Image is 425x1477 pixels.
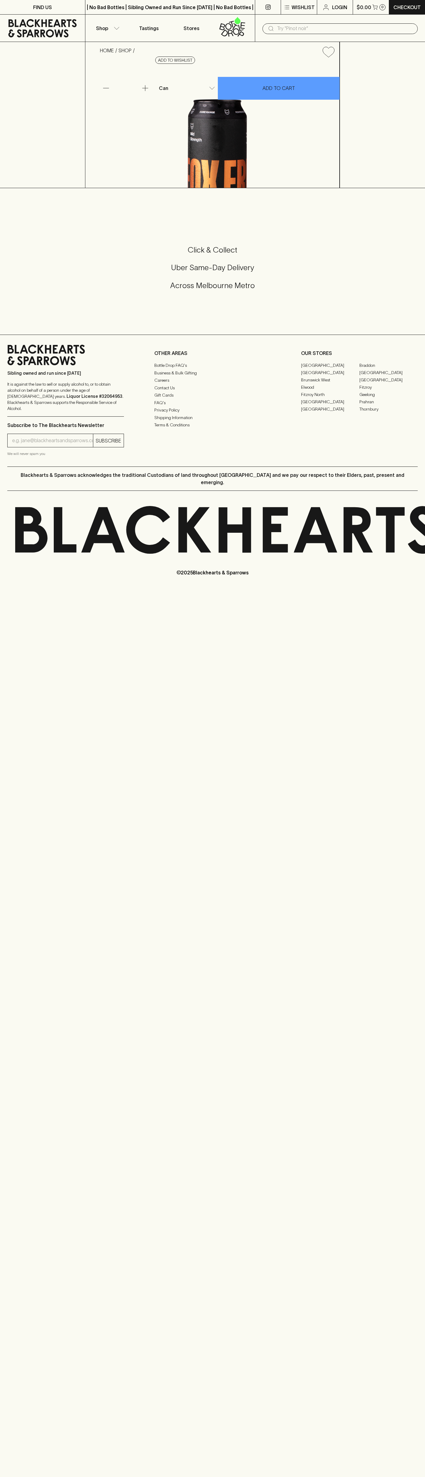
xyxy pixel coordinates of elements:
a: Elwood [301,384,359,391]
h5: Across Melbourne Metro [7,281,418,291]
a: Fitzroy [359,384,418,391]
p: OTHER AREAS [154,349,271,357]
p: Checkout [393,4,421,11]
a: Shipping Information [154,414,271,421]
a: Braddon [359,362,418,369]
a: Privacy Policy [154,407,271,414]
a: Prahran [359,398,418,405]
a: Contact Us [154,384,271,391]
p: OUR STORES [301,349,418,357]
a: [GEOGRAPHIC_DATA] [301,369,359,376]
a: [GEOGRAPHIC_DATA] [301,405,359,413]
a: Gift Cards [154,392,271,399]
a: Bottle Drop FAQ's [154,362,271,369]
a: HOME [100,48,114,53]
p: $0.00 [357,4,371,11]
button: ADD TO CART [218,77,340,100]
p: SUBSCRIBE [96,437,121,444]
a: [GEOGRAPHIC_DATA] [301,398,359,405]
p: Stores [183,25,199,32]
a: Geelong [359,391,418,398]
input: Try "Pinot noir" [277,24,413,33]
a: Brunswick West [301,376,359,384]
h5: Uber Same-Day Delivery [7,263,418,273]
img: 37663.png [95,62,339,188]
button: SUBSCRIBE [93,434,124,447]
a: [GEOGRAPHIC_DATA] [359,369,418,376]
p: It is against the law to sell or supply alcohol to, or to obtain alcohol on behalf of a person un... [7,381,124,411]
p: ADD TO CART [262,84,295,92]
p: We will never spam you [7,451,124,457]
p: Subscribe to The Blackhearts Newsletter [7,422,124,429]
input: e.g. jane@blackheartsandsparrows.com.au [12,436,93,446]
strong: Liquor License #32064953 [67,394,122,399]
p: Blackhearts & Sparrows acknowledges the traditional Custodians of land throughout [GEOGRAPHIC_DAT... [12,471,413,486]
button: Shop [85,15,128,42]
p: Sibling owned and run since [DATE] [7,370,124,376]
a: Fitzroy North [301,391,359,398]
a: [GEOGRAPHIC_DATA] [301,362,359,369]
div: Can [156,82,218,94]
p: Login [332,4,347,11]
p: Wishlist [292,4,315,11]
a: Stores [170,15,213,42]
p: 0 [381,5,384,9]
a: Tastings [128,15,170,42]
a: Thornbury [359,405,418,413]
button: Add to wishlist [320,44,337,60]
a: FAQ's [154,399,271,406]
p: Can [159,84,168,92]
p: FIND US [33,4,52,11]
a: Business & Bulk Gifting [154,369,271,377]
a: [GEOGRAPHIC_DATA] [359,376,418,384]
p: Tastings [139,25,159,32]
a: Careers [154,377,271,384]
p: Shop [96,25,108,32]
div: Call to action block [7,221,418,322]
a: SHOP [118,48,132,53]
h5: Click & Collect [7,245,418,255]
a: Terms & Conditions [154,422,271,429]
button: Add to wishlist [155,57,195,64]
